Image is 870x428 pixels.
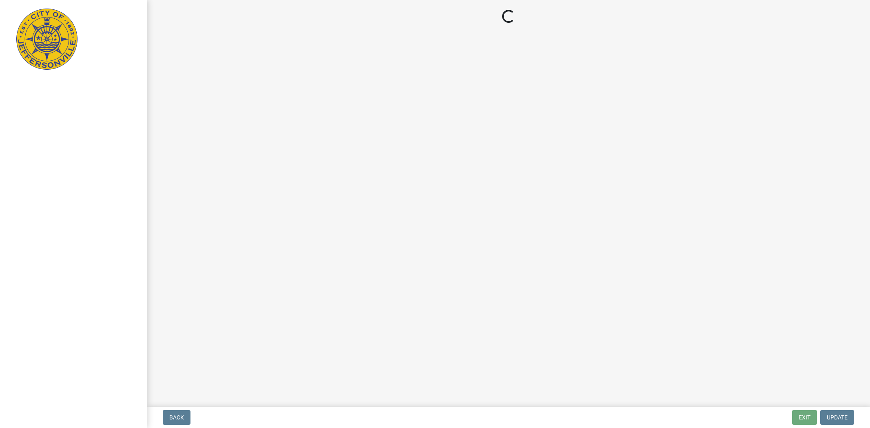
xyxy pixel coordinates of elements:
button: Update [820,410,854,425]
span: Back [169,414,184,421]
img: City of Jeffersonville, Indiana [16,9,77,70]
span: Update [827,414,848,421]
button: Exit [792,410,817,425]
button: Back [163,410,190,425]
